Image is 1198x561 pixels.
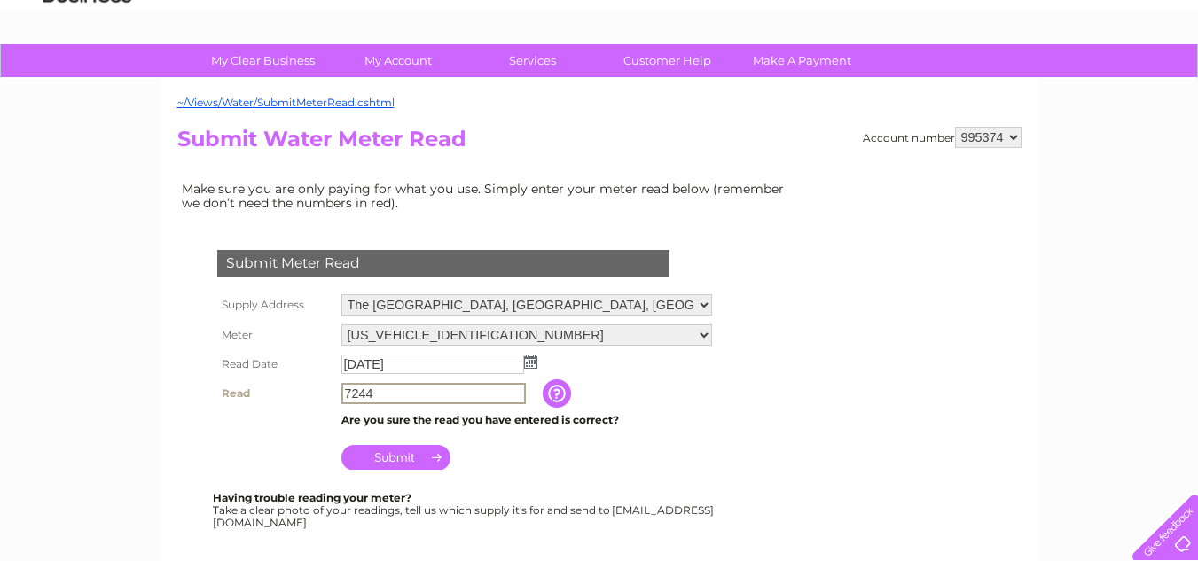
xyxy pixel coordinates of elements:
th: Meter [213,320,337,350]
td: Are you sure the read you have entered is correct? [337,409,716,432]
a: ~/Views/Water/SubmitMeterRead.cshtml [177,96,395,109]
div: Take a clear photo of your readings, tell us which supply it's for and send to [EMAIL_ADDRESS][DO... [213,492,716,528]
b: Having trouble reading your meter? [213,491,411,504]
a: My Clear Business [190,44,336,77]
a: Blog [1044,75,1069,89]
a: Contact [1080,75,1124,89]
td: Make sure you are only paying for what you use. Simply enter your meter read below (remember we d... [177,177,798,214]
th: Read Date [213,350,337,378]
a: My Account [325,44,471,77]
div: Clear Business is a trading name of Verastar Limited (registered in [GEOGRAPHIC_DATA] No. 3667643... [181,10,1019,86]
a: Log out [1139,75,1181,89]
th: Read [213,378,337,409]
input: Information [543,379,575,408]
img: logo.png [42,46,132,100]
div: Submit Meter Read [217,250,669,277]
a: Services [459,44,606,77]
a: Telecoms [980,75,1033,89]
a: 0333 014 3131 [864,9,986,31]
th: Supply Address [213,290,337,320]
div: Account number [863,127,1022,148]
a: Water [886,75,920,89]
img: ... [524,355,537,369]
input: Submit [341,445,450,470]
a: Energy [930,75,969,89]
a: Make A Payment [729,44,875,77]
a: Customer Help [594,44,740,77]
h2: Submit Water Meter Read [177,127,1022,160]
